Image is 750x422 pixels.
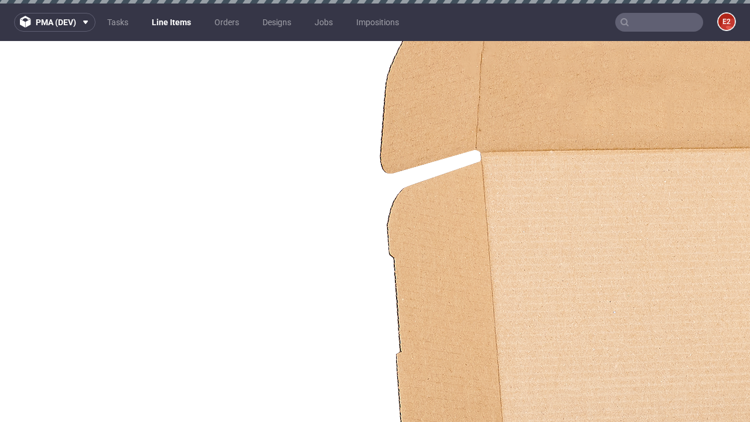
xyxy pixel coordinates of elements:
[255,13,298,32] a: Designs
[207,13,246,32] a: Orders
[36,18,76,26] span: pma (dev)
[100,13,135,32] a: Tasks
[145,13,198,32] a: Line Items
[349,13,406,32] a: Impositions
[718,13,735,30] figcaption: e2
[14,13,96,32] button: pma (dev)
[308,13,340,32] a: Jobs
